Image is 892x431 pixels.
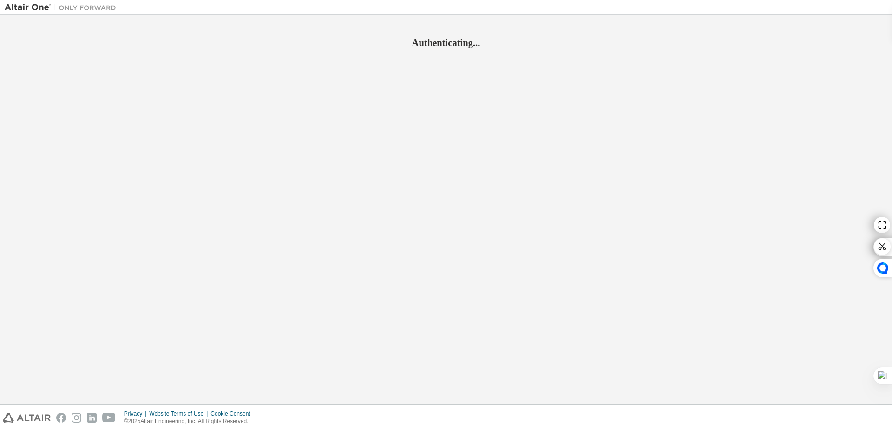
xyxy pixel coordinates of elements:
[5,3,121,12] img: Altair One
[56,413,66,423] img: facebook.svg
[124,410,149,418] div: Privacy
[3,413,51,423] img: altair_logo.svg
[102,413,116,423] img: youtube.svg
[210,410,256,418] div: Cookie Consent
[87,413,97,423] img: linkedin.svg
[5,37,887,49] h2: Authenticating...
[149,410,210,418] div: Website Terms of Use
[72,413,81,423] img: instagram.svg
[124,418,256,425] p: © 2025 Altair Engineering, Inc. All Rights Reserved.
